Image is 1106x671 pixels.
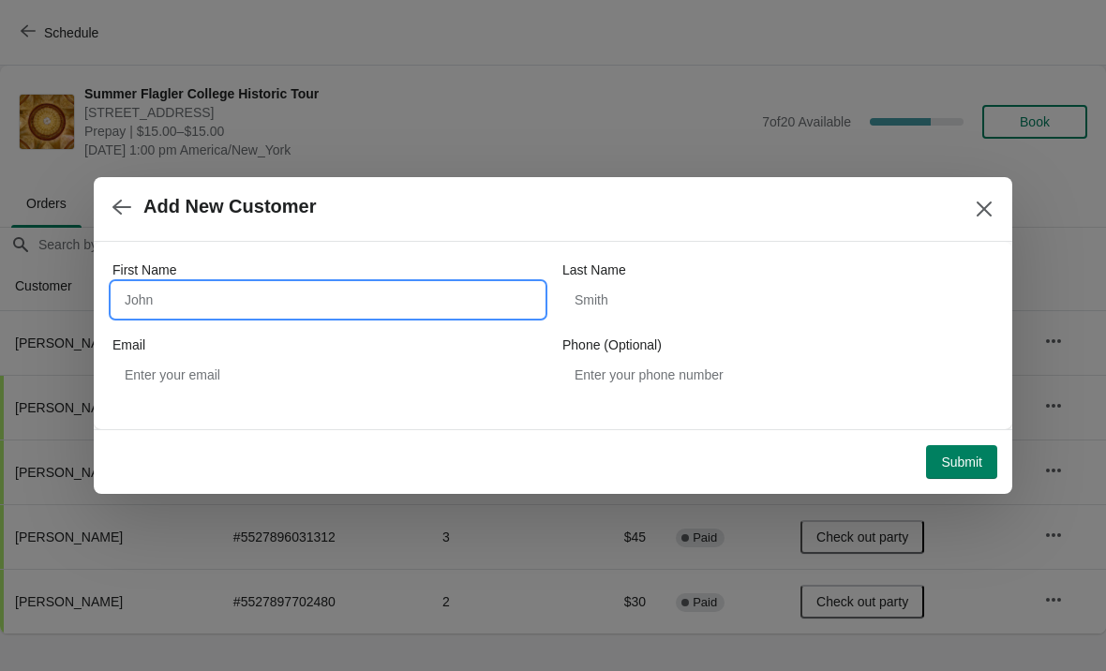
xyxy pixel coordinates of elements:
input: Smith [562,283,994,317]
button: Submit [926,445,997,479]
label: Email [112,335,145,354]
input: Enter your email [112,358,544,392]
label: Last Name [562,261,626,279]
input: Enter your phone number [562,358,994,392]
label: First Name [112,261,176,279]
span: Submit [941,455,982,470]
input: John [112,283,544,317]
h2: Add New Customer [143,196,316,217]
label: Phone (Optional) [562,335,662,354]
button: Close [967,192,1001,226]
